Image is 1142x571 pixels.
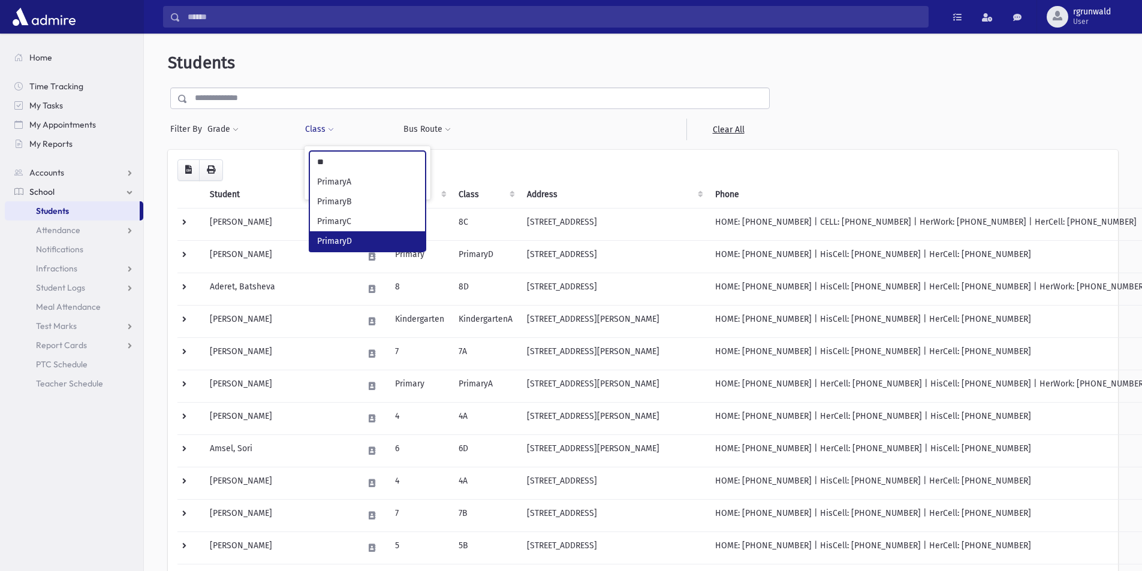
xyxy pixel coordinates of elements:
[403,119,451,140] button: Bus Route
[29,167,64,178] span: Accounts
[170,123,207,135] span: Filter By
[29,52,52,63] span: Home
[36,321,77,331] span: Test Marks
[5,48,143,67] a: Home
[520,273,708,305] td: [STREET_ADDRESS]
[451,499,520,531] td: 7B
[388,531,451,564] td: 5
[451,467,520,499] td: 4A
[203,402,356,434] td: [PERSON_NAME]
[203,370,356,402] td: [PERSON_NAME]
[29,100,63,111] span: My Tasks
[203,240,356,273] td: [PERSON_NAME]
[388,337,451,370] td: 7
[520,208,708,240] td: [STREET_ADDRESS]
[203,273,356,305] td: Aderet, Batsheva
[5,134,143,153] a: My Reports
[5,240,143,259] a: Notifications
[451,337,520,370] td: 7A
[36,378,103,389] span: Teacher Schedule
[520,467,708,499] td: [STREET_ADDRESS]
[388,305,451,337] td: Kindergarten
[388,499,451,531] td: 7
[5,201,140,220] a: Students
[177,159,200,181] button: CSV
[5,355,143,374] a: PTC Schedule
[451,181,520,209] th: Class: activate to sort column ascending
[388,370,451,402] td: Primary
[36,282,85,293] span: Student Logs
[388,434,451,467] td: 6
[520,240,708,273] td: [STREET_ADDRESS]
[686,119,770,140] a: Clear All
[451,402,520,434] td: 4A
[5,163,143,182] a: Accounts
[203,467,356,499] td: [PERSON_NAME]
[520,531,708,564] td: [STREET_ADDRESS]
[203,531,356,564] td: [PERSON_NAME]
[5,374,143,393] a: Teacher Schedule
[388,273,451,305] td: 8
[180,6,928,28] input: Search
[203,208,356,240] td: [PERSON_NAME]
[451,531,520,564] td: 5B
[203,305,356,337] td: [PERSON_NAME]
[1073,7,1111,17] span: rgrunwald
[310,172,425,192] li: PrimaryA
[5,182,143,201] a: School
[310,231,425,251] li: PrimaryD
[36,244,83,255] span: Notifications
[36,263,77,274] span: Infractions
[388,467,451,499] td: 4
[207,119,239,140] button: Grade
[10,5,79,29] img: AdmirePro
[388,240,451,273] td: Primary
[29,138,73,149] span: My Reports
[451,305,520,337] td: KindergartenA
[36,340,87,351] span: Report Cards
[310,212,425,231] li: PrimaryC
[168,53,235,72] span: Students
[520,434,708,467] td: [STREET_ADDRESS][PERSON_NAME]
[451,240,520,273] td: PrimaryD
[5,259,143,278] a: Infractions
[5,220,143,240] a: Attendance
[520,305,708,337] td: [STREET_ADDRESS][PERSON_NAME]
[36,359,88,370] span: PTC Schedule
[1073,17,1111,26] span: User
[520,370,708,402] td: [STREET_ADDRESS][PERSON_NAME]
[5,336,143,355] a: Report Cards
[203,181,356,209] th: Student: activate to sort column descending
[451,208,520,240] td: 8C
[36,301,101,312] span: Meal Attendance
[5,96,143,115] a: My Tasks
[36,206,69,216] span: Students
[29,119,96,130] span: My Appointments
[203,337,356,370] td: [PERSON_NAME]
[36,225,80,235] span: Attendance
[451,273,520,305] td: 8D
[5,77,143,96] a: Time Tracking
[310,192,425,212] li: PrimaryB
[203,434,356,467] td: Amsel, Sori
[29,186,55,197] span: School
[5,316,143,336] a: Test Marks
[520,402,708,434] td: [STREET_ADDRESS][PERSON_NAME]
[388,402,451,434] td: 4
[305,119,335,140] button: Class
[520,499,708,531] td: [STREET_ADDRESS]
[451,434,520,467] td: 6D
[451,370,520,402] td: PrimaryA
[5,297,143,316] a: Meal Attendance
[203,499,356,531] td: [PERSON_NAME]
[520,337,708,370] td: [STREET_ADDRESS][PERSON_NAME]
[199,159,223,181] button: Print
[29,81,83,92] span: Time Tracking
[5,115,143,134] a: My Appointments
[5,278,143,297] a: Student Logs
[520,181,708,209] th: Address: activate to sort column ascending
